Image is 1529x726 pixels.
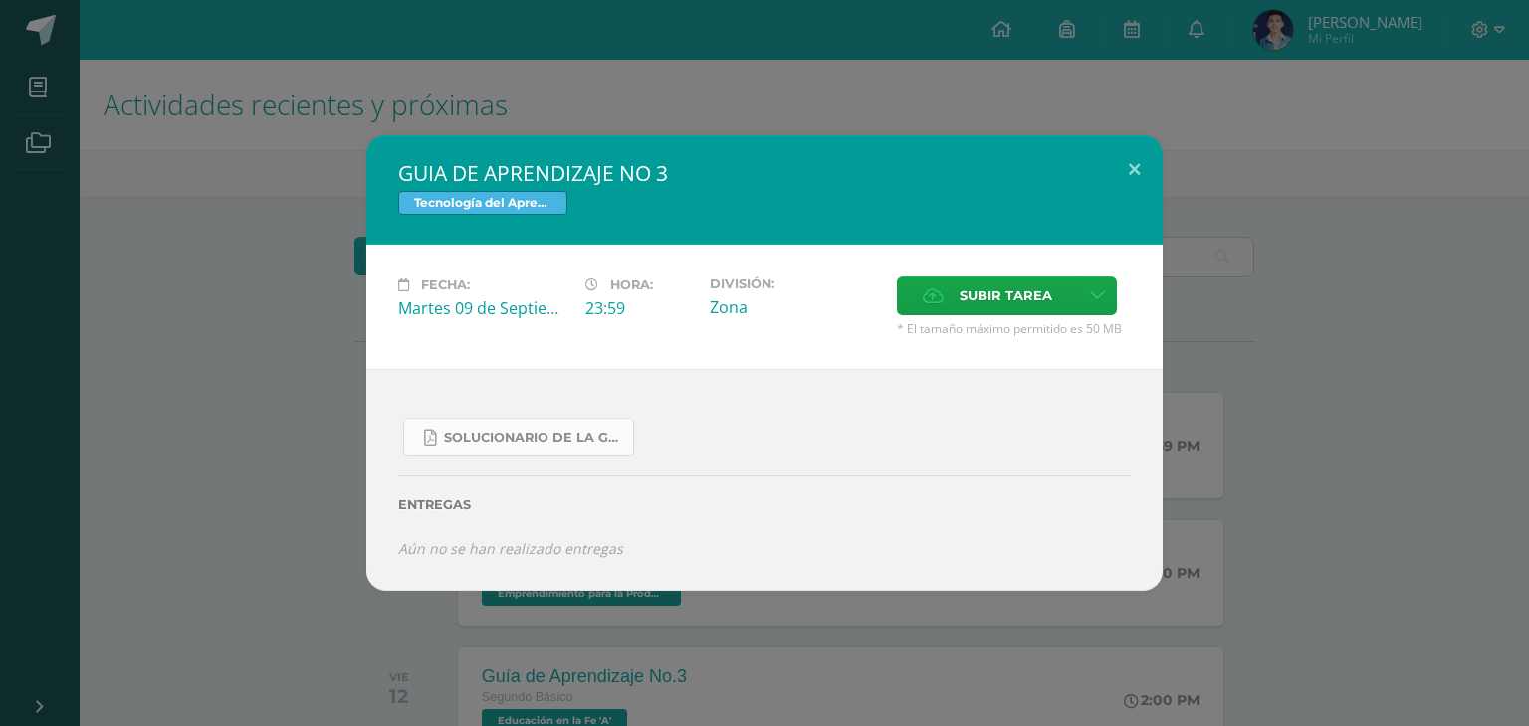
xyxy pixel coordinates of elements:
[398,297,569,319] div: Martes 09 de Septiembre
[960,277,1052,314] span: Subir tarea
[710,276,881,291] label: División:
[585,297,694,319] div: 23:59
[444,430,623,446] span: SOLUCIONARIO DE LA GUIA 3 FUNCIONES..pdf
[403,418,634,456] a: SOLUCIONARIO DE LA GUIA 3 FUNCIONES..pdf
[610,277,653,292] span: Hora:
[421,277,470,292] span: Fecha:
[710,296,881,318] div: Zona
[1106,135,1163,203] button: Close (Esc)
[897,320,1131,337] span: * El tamaño máximo permitido es 50 MB
[398,497,1131,512] label: Entregas
[398,191,567,215] span: Tecnología del Aprendizaje y la Comunicación (Informática)
[398,159,1131,187] h2: GUIA DE APRENDIZAJE NO 3
[398,539,623,558] i: Aún no se han realizado entregas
